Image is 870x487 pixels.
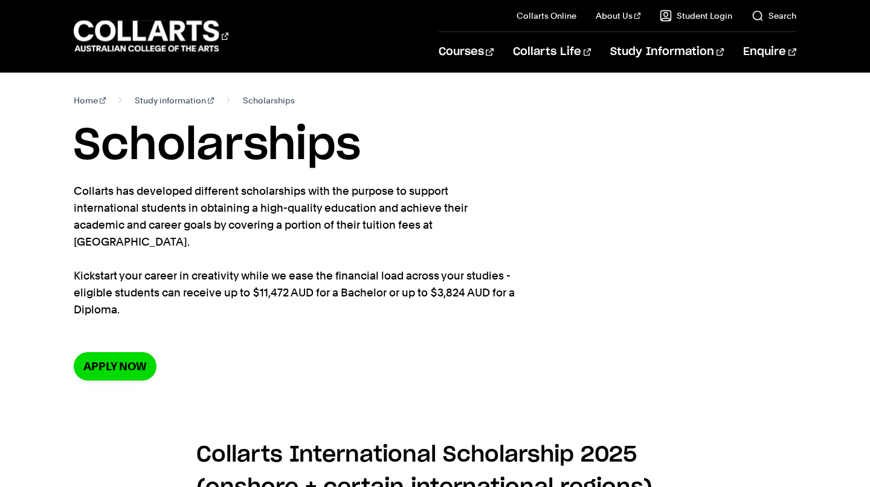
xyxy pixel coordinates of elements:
a: Enquire [743,32,796,72]
a: Student Login [660,10,732,22]
a: Courses [439,32,494,72]
p: Collarts has developed different scholarships with the purpose to support international students ... [74,183,515,318]
div: Go to homepage [74,19,228,53]
h1: Scholarships [74,119,796,173]
a: Search [752,10,796,22]
a: Study information [135,92,214,109]
span: Scholarships [243,92,295,109]
a: Collarts Online [517,10,576,22]
a: Home [74,92,106,109]
a: About Us [596,10,640,22]
a: Collarts Life [513,32,591,72]
a: Study Information [610,32,724,72]
a: Apply now [74,352,156,381]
